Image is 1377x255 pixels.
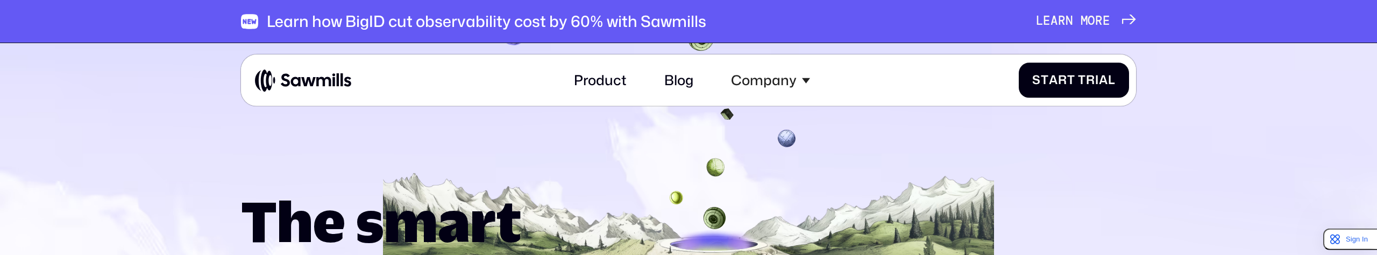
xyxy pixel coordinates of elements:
[1051,14,1058,29] span: a
[1067,73,1075,88] span: t
[1032,73,1041,88] span: S
[1036,14,1136,29] a: Learnmore
[1058,73,1067,88] span: r
[1095,14,1103,29] span: r
[1066,14,1073,29] span: n
[1103,14,1110,29] span: e
[1041,73,1049,88] span: t
[1099,73,1108,88] span: a
[1078,73,1086,88] span: T
[1086,73,1095,88] span: r
[1019,63,1129,98] a: StartTrial
[1043,14,1051,29] span: e
[721,62,820,99] div: Company
[1088,14,1095,29] span: o
[267,12,706,31] div: Learn how BigID cut observability cost by 60% with Sawmills
[654,62,704,99] a: Blog
[1049,73,1058,88] span: a
[1036,14,1044,29] span: L
[1058,14,1066,29] span: r
[563,62,636,99] a: Product
[1095,73,1099,88] span: i
[1108,73,1116,88] span: l
[1081,14,1088,29] span: m
[731,72,797,89] div: Company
